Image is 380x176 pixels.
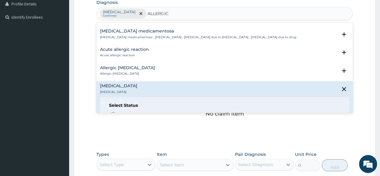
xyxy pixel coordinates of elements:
label: Item [157,151,167,157]
p: Allergic [MEDICAL_DATA] [100,72,155,76]
p: No claim item [205,111,244,117]
h4: [MEDICAL_DATA] medicamentosa [100,29,296,33]
p: Acute allergic reaction [100,53,149,57]
i: open select status [340,67,348,74]
p: [MEDICAL_DATA] [100,90,137,94]
img: d_794563401_company_1708531726252_794563401 [11,30,24,45]
h4: Allergic [MEDICAL_DATA] [100,66,155,70]
textarea: Type your message and hit 'Enter' [3,114,114,135]
i: status option query [110,111,117,119]
label: Types [96,152,109,157]
p: [MEDICAL_DATA] medicamentosa , [MEDICAL_DATA] , [MEDICAL_DATA] due to [MEDICAL_DATA] , [MEDICAL_D... [100,35,296,39]
div: Minimize live chat window [99,3,113,17]
i: open select status [340,31,348,38]
p: [MEDICAL_DATA] [103,10,135,14]
span: Query [120,112,133,118]
button: Add [322,159,347,171]
div: Chat with us now [31,34,101,42]
h6: Select Status [109,103,340,108]
span: We're online! [35,51,83,112]
h4: [MEDICAL_DATA] [100,84,137,88]
span: remove selection option [138,11,144,16]
i: close select status [340,85,348,93]
h4: Acute allergic reaction [100,47,149,52]
label: Pair Diagnosis [235,151,266,157]
small: Confirmed [103,14,135,17]
div: Select Diagnosis [238,162,273,168]
label: Unit Price [295,151,317,157]
i: open select status [340,49,348,56]
div: Select Type [100,162,124,168]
